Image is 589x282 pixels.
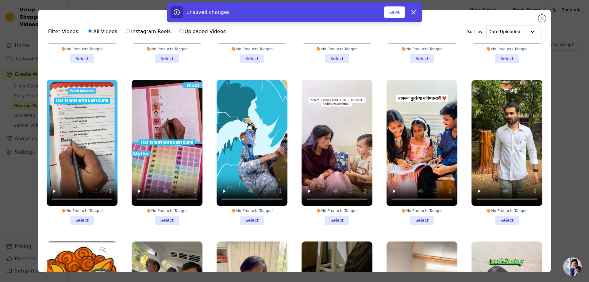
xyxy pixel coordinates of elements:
div: No Products Tagged [387,47,457,52]
label: Instagram Reels [125,28,171,36]
label: Uploaded Videos [179,28,226,36]
button: Save [384,6,405,18]
div: No Products Tagged [472,208,542,213]
div: No Products Tagged [47,208,117,213]
div: No Products Tagged [217,208,287,213]
div: Sort by: [467,25,541,38]
div: No Products Tagged [472,47,542,52]
div: No Products Tagged [302,47,372,52]
div: No Products Tagged [132,47,202,52]
div: No Products Tagged [47,47,117,52]
div: No Products Tagged [302,208,372,213]
div: Open chat [563,257,582,276]
div: No Products Tagged [217,47,287,52]
div: Filter Videos: [48,25,229,39]
div: No Products Tagged [387,208,457,213]
span: unsaved changes [187,9,229,15]
label: All Videos [88,28,117,36]
div: No Products Tagged [132,208,202,213]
